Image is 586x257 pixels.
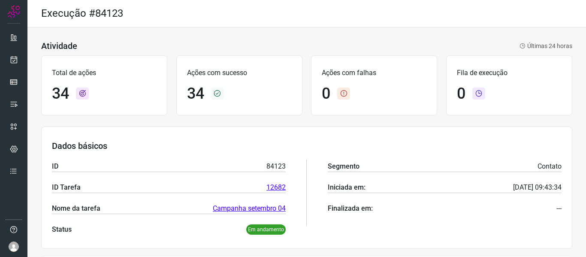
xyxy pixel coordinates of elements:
[52,141,562,151] h3: Dados básicos
[328,182,365,193] p: Iniciada em:
[246,224,286,235] p: Em andamento
[7,5,20,18] img: Logo
[538,161,562,172] p: Contato
[457,68,562,78] p: Fila de execução
[328,203,373,214] p: Finalizada em:
[266,182,286,193] a: 12682
[41,7,123,20] h2: Execução #84123
[41,41,77,51] h3: Atividade
[52,203,100,214] p: Nome da tarefa
[9,242,19,252] img: avatar-user-boy.jpg
[457,85,465,103] h1: 0
[187,68,292,78] p: Ações com sucesso
[52,224,72,235] p: Status
[328,161,359,172] p: Segmento
[520,42,572,51] p: Últimas 24 horas
[52,68,157,78] p: Total de ações
[513,182,562,193] p: [DATE] 09:43:34
[266,161,286,172] p: 84123
[556,203,562,214] p: ---
[322,68,426,78] p: Ações com falhas
[322,85,330,103] h1: 0
[187,85,204,103] h1: 34
[52,85,69,103] h1: 34
[52,161,58,172] p: ID
[52,182,81,193] p: ID Tarefa
[213,203,286,214] a: Campanha setembro 04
